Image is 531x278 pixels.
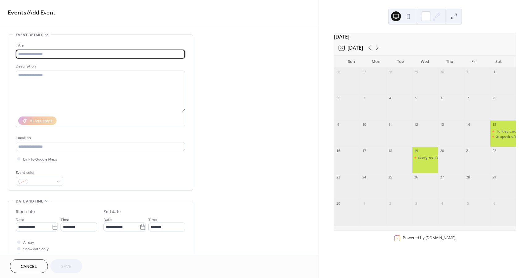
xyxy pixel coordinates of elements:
[103,217,112,223] span: Date
[364,55,388,68] div: Mon
[336,201,340,206] div: 30
[414,149,419,153] div: 19
[466,70,470,74] div: 31
[16,209,35,215] div: Start date
[388,96,393,100] div: 4
[440,70,445,74] div: 30
[492,201,496,206] div: 6
[148,217,157,223] span: Time
[362,96,366,100] div: 3
[362,122,366,127] div: 10
[16,32,43,38] span: Event details
[23,252,47,259] span: Hide end time
[440,96,445,100] div: 6
[16,198,43,205] span: Date and time
[388,122,393,127] div: 11
[466,96,470,100] div: 7
[492,149,496,153] div: 22
[490,134,516,139] div: Grapevine Wreath
[437,55,462,68] div: Thu
[414,201,419,206] div: 3
[362,70,366,74] div: 27
[440,149,445,153] div: 20
[466,122,470,127] div: 14
[16,63,184,70] div: Description
[492,122,496,127] div: 15
[336,149,340,153] div: 16
[23,246,48,252] span: Show date only
[414,70,419,74] div: 29
[336,70,340,74] div: 26
[16,217,24,223] span: Date
[490,129,516,134] div: Holiday Cactus: Identification, Care and Problem Solving
[21,264,37,270] span: Cancel
[440,175,445,179] div: 27
[8,7,27,19] a: Events
[388,55,413,68] div: Tue
[412,155,438,160] div: Evergreen Wreath
[336,122,340,127] div: 9
[336,175,340,179] div: 23
[103,209,121,215] div: End date
[413,55,437,68] div: Wed
[495,134,527,139] div: Grapevine Wreath
[466,201,470,206] div: 5
[462,55,487,68] div: Fri
[337,43,365,52] button: 27[DATE]
[388,201,393,206] div: 2
[492,175,496,179] div: 29
[466,149,470,153] div: 21
[440,201,445,206] div: 4
[16,135,184,141] div: Location
[27,7,56,19] span: / Add Event
[492,96,496,100] div: 8
[440,122,445,127] div: 13
[388,149,393,153] div: 18
[492,70,496,74] div: 1
[388,175,393,179] div: 25
[339,55,364,68] div: Sun
[362,201,366,206] div: 1
[486,55,511,68] div: Sat
[61,217,69,223] span: Time
[425,235,456,241] a: [DOMAIN_NAME]
[466,175,470,179] div: 28
[414,96,419,100] div: 5
[16,42,184,49] div: Title
[16,170,62,176] div: Event color
[23,239,34,246] span: All day
[336,96,340,100] div: 2
[23,156,57,163] span: Link to Google Maps
[362,175,366,179] div: 24
[418,155,449,160] div: Evergreen Wreath
[403,235,456,241] div: Powered by
[414,122,419,127] div: 12
[334,33,516,40] div: [DATE]
[388,70,393,74] div: 28
[414,175,419,179] div: 26
[362,149,366,153] div: 17
[10,259,48,273] button: Cancel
